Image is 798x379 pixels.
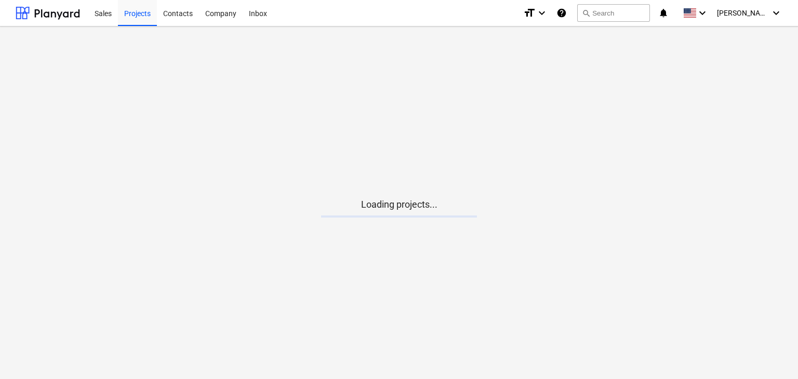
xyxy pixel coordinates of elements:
span: [PERSON_NAME] [717,9,769,17]
i: keyboard_arrow_down [770,7,782,19]
i: keyboard_arrow_down [696,7,709,19]
p: Loading projects... [321,198,477,211]
i: format_size [523,7,536,19]
i: keyboard_arrow_down [536,7,548,19]
span: search [582,9,590,17]
button: Search [577,4,650,22]
i: Knowledge base [556,7,567,19]
i: notifications [658,7,669,19]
